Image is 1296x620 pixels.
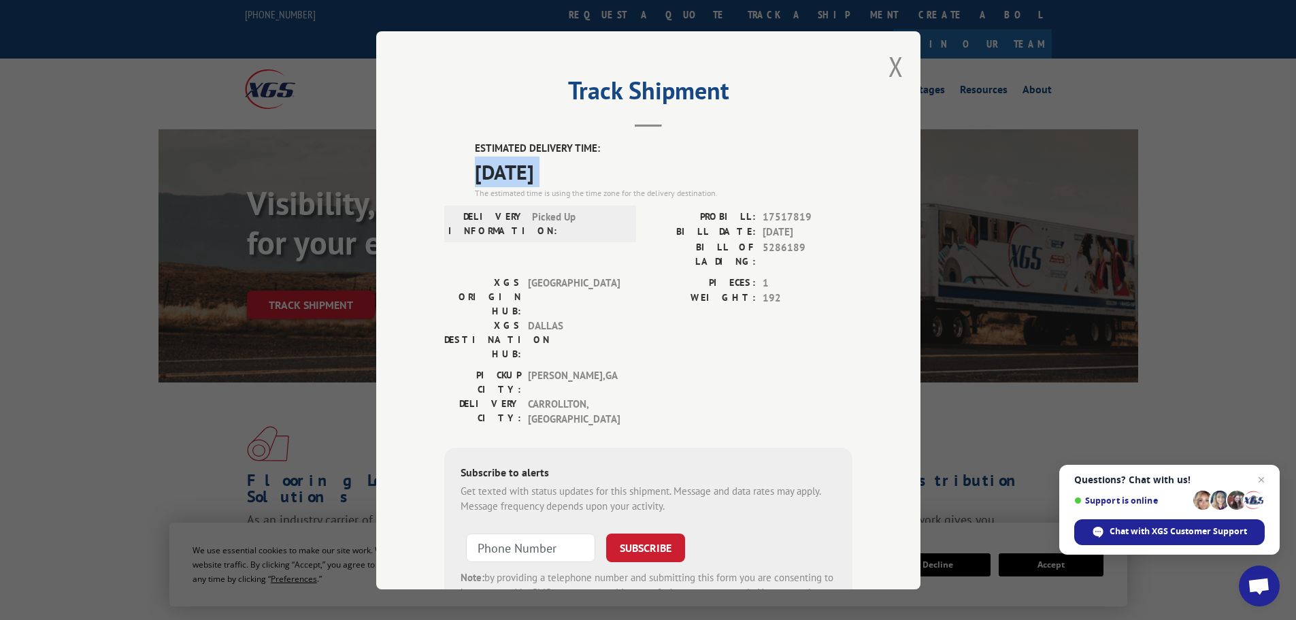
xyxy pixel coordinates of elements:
span: Chat with XGS Customer Support [1110,525,1247,538]
label: BILL OF LADING: [648,240,756,268]
label: WEIGHT: [648,291,756,306]
label: XGS ORIGIN HUB: [444,275,521,318]
div: by providing a telephone number and submitting this form you are consenting to be contacted by SM... [461,570,836,616]
div: Get texted with status updates for this shipment. Message and data rates may apply. Message frequ... [461,483,836,514]
span: CARROLLTON , [GEOGRAPHIC_DATA] [528,396,620,427]
div: Open chat [1239,566,1280,606]
label: PROBILL: [648,209,756,225]
label: PICKUP CITY: [444,368,521,396]
span: Questions? Chat with us! [1074,474,1265,485]
span: Support is online [1074,495,1189,506]
div: Subscribe to alerts [461,463,836,483]
label: BILL DATE: [648,225,756,240]
span: 1 [763,275,852,291]
button: Close modal [888,48,903,84]
label: DELIVERY CITY: [444,396,521,427]
span: DALLAS [528,318,620,361]
span: [GEOGRAPHIC_DATA] [528,275,620,318]
label: DELIVERY INFORMATION: [448,209,525,238]
span: Picked Up [532,209,624,238]
h2: Track Shipment [444,81,852,107]
div: Chat with XGS Customer Support [1074,519,1265,545]
input: Phone Number [466,533,595,561]
span: [PERSON_NAME] , GA [528,368,620,396]
span: 17517819 [763,209,852,225]
span: [DATE] [763,225,852,240]
label: PIECES: [648,275,756,291]
span: 5286189 [763,240,852,268]
div: The estimated time is using the time zone for the delivery destination. [475,186,852,199]
label: ESTIMATED DELIVERY TIME: [475,141,852,157]
span: Close chat [1253,472,1269,488]
span: [DATE] [475,156,852,186]
span: 192 [763,291,852,306]
button: SUBSCRIBE [606,533,685,561]
label: XGS DESTINATION HUB: [444,318,521,361]
strong: Note: [461,570,484,583]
